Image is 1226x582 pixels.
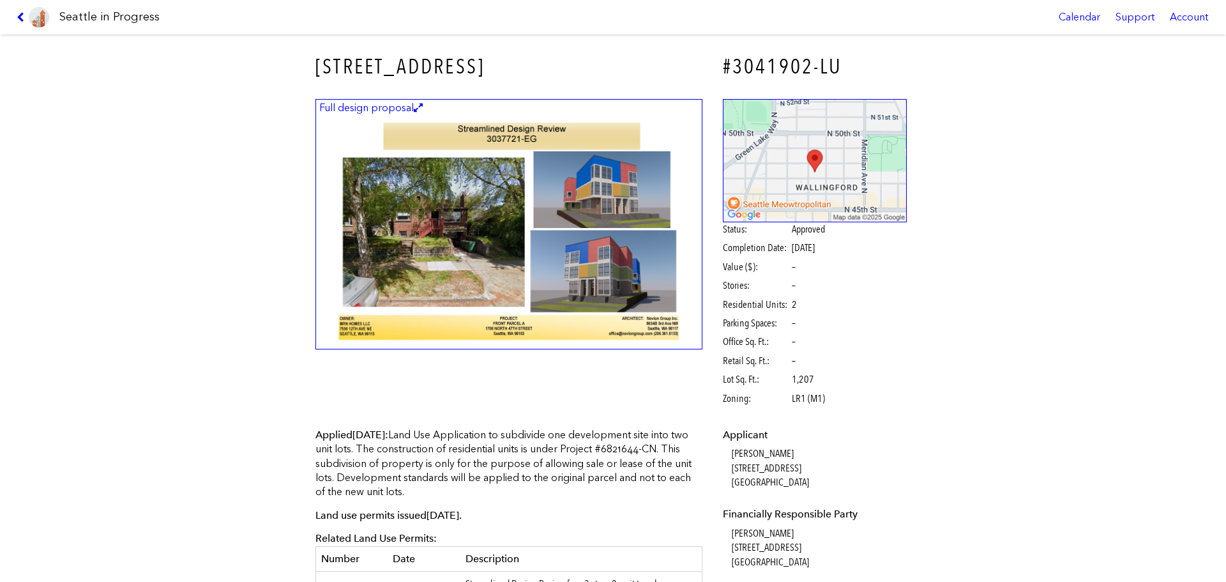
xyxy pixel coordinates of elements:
[723,298,790,312] span: Residential Units:
[723,507,907,521] dt: Financially Responsible Party
[792,316,796,330] span: –
[723,335,790,349] span: Office Sq. Ft.:
[315,429,388,441] span: Applied :
[723,354,790,368] span: Retail Sq. Ft.:
[460,546,702,571] th: Description
[792,241,815,254] span: [DATE]
[352,429,385,441] span: [DATE]
[723,316,790,330] span: Parking Spaces:
[792,260,796,274] span: –
[792,372,814,387] span: 1,207
[723,241,790,255] span: Completion Date:
[315,428,702,500] p: Land Use Application to subdivide one development site into two unit lots. The construction of re...
[315,99,702,350] a: Full design proposal
[723,428,907,442] dt: Applicant
[427,509,459,521] span: [DATE]
[792,335,796,349] span: –
[723,392,790,406] span: Zoning:
[792,298,797,312] span: 2
[388,546,460,571] th: Date
[723,222,790,236] span: Status:
[792,279,796,293] span: –
[723,99,907,222] img: staticmap
[317,101,425,115] figcaption: Full design proposal
[732,447,907,489] dd: [PERSON_NAME] [STREET_ADDRESS] [GEOGRAPHIC_DATA]
[723,279,790,293] span: Stories:
[792,222,825,236] span: Approved
[792,354,796,368] span: –
[723,372,790,387] span: Lot Sq. Ft.:
[316,546,388,571] th: Number
[732,526,907,569] dd: [PERSON_NAME] [STREET_ADDRESS] [GEOGRAPHIC_DATA]
[315,532,437,544] span: Related Land Use Permits:
[315,509,702,523] p: Land use permits issued .
[59,9,160,25] h1: Seattle in Progress
[792,392,825,406] span: LR1 (M1)
[723,260,790,274] span: Value ($):
[315,99,702,350] img: 1.jpg
[315,52,702,81] h3: [STREET_ADDRESS]
[723,52,907,81] h4: #3041902-LU
[29,7,49,27] img: favicon-96x96.png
